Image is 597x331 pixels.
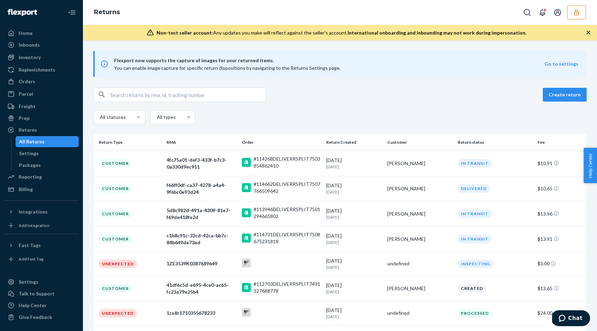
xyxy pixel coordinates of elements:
a: Parcel [4,88,79,100]
a: Orders [4,76,79,87]
span: International onboarding and inbounding may not work during impersonation. [348,30,527,36]
div: Customer [99,209,132,218]
div: Delivered [458,184,490,193]
div: #114268DELIVERRSPLIT7503854862410 [254,155,321,169]
th: Customer [385,134,455,151]
td: $24.00 [535,301,587,325]
div: Returns [19,126,37,133]
div: Help Center [19,302,47,309]
div: Inventory [19,54,41,61]
div: Inspecting [458,259,493,268]
p: [DATE] [326,314,382,320]
div: f66ff0df-ca37-4278-a4a4-9f6bc0e93d24 [167,182,236,196]
div: Home [19,30,32,37]
td: $10.91 [535,151,587,176]
input: Search returns by rma, id, tracking number [110,88,266,102]
button: Give Feedback [4,312,79,323]
div: [PERSON_NAME] [387,185,452,192]
th: RMA [164,134,239,151]
a: Inbounds [4,39,79,50]
a: Settings [4,276,79,287]
div: [PERSON_NAME] [387,236,452,243]
ol: breadcrumbs [88,2,125,22]
span: Flexport now supports the capture of images for your returned items. [114,56,544,65]
span: Non-test seller account: [157,30,213,36]
button: Create return [543,88,587,102]
button: Talk to Support [4,288,79,299]
div: 1ZE3539K0387689649 [167,260,236,267]
span: You can enable image capture for specific return dispositions by navigating to the Returns Settin... [114,65,341,71]
div: 5d8c982d-491a-4309-81e7-f69de418fe2d [167,207,236,221]
p: [DATE] [326,264,382,270]
a: Home [4,28,79,39]
a: Settings [16,148,79,159]
span: Help Center [584,148,597,183]
div: 1zx8r1710355678233 [167,310,236,316]
div: Fast Tags [19,242,41,249]
a: Help Center [4,300,79,311]
a: Prep [4,113,79,124]
div: Unexpected [99,309,137,318]
div: Settings [19,278,38,285]
th: Order [239,134,324,151]
div: [PERSON_NAME] [387,210,452,217]
div: [DATE] [326,233,382,245]
div: All Returns [19,138,45,145]
div: Orders [19,78,35,85]
div: Customer [99,284,132,293]
div: All types [157,114,175,121]
th: Return Created [323,134,385,151]
a: Packages [16,160,79,171]
div: Add Fast Tag [19,256,44,262]
div: In Transit [458,159,492,168]
div: c1b8c91c-32cd-42ca-bb7c-84b649de73ed [167,232,236,246]
div: [DATE] [326,157,382,170]
th: Fee [535,134,587,151]
div: #113946DELIVERRSPLIT7501294665802 [254,206,321,220]
div: 41df6c5d-e695-4ce0-ac65-fc23a79e25b4 [167,282,236,295]
div: [DATE] [326,282,382,295]
div: Integrations [19,208,48,215]
p: [DATE] [326,164,382,170]
td: $13.65 [535,276,587,301]
div: [DATE] [326,257,382,270]
div: Talk to Support [19,290,55,297]
p: [DATE] [326,289,382,295]
p: [DATE] [326,239,382,245]
div: Customer [99,235,132,243]
button: Fast Tags [4,240,79,251]
div: In Transit [458,235,492,243]
div: [PERSON_NAME] [387,285,452,292]
div: Created [458,284,486,293]
div: Inbounds [19,41,40,48]
div: Billing [19,186,33,193]
td: $3.00 [535,252,587,276]
div: #114731DELIVERRSPLIT7508675231818 [254,231,321,245]
div: [DATE] [326,207,382,220]
a: Reporting [4,171,79,182]
a: Returns [94,8,120,16]
div: [PERSON_NAME] [387,160,452,167]
td: $13.91 [535,226,587,252]
div: 4fc75a01-def3-433f-b7c3-0a330d9ec911 [167,157,236,170]
div: Customer [99,184,132,193]
div: Any updates you make will reflect against the seller's account. [157,29,527,36]
a: Add Integration [4,220,79,231]
div: In Transit [458,209,492,218]
button: Open Search Box [520,6,534,19]
div: Replenishments [19,66,55,73]
a: Billing [4,184,79,195]
td: $13.96 [535,201,587,226]
a: Inventory [4,52,79,63]
div: Reporting [19,173,42,180]
div: undefined [387,260,452,267]
button: Open account menu [551,6,565,19]
div: [DATE] [326,307,382,320]
td: $10.65 [535,176,587,201]
div: [DATE] [326,182,382,195]
div: Customer [99,159,132,168]
img: Flexport logo [8,9,37,16]
a: Add Fast Tag [4,254,79,265]
th: Return status [455,134,535,151]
